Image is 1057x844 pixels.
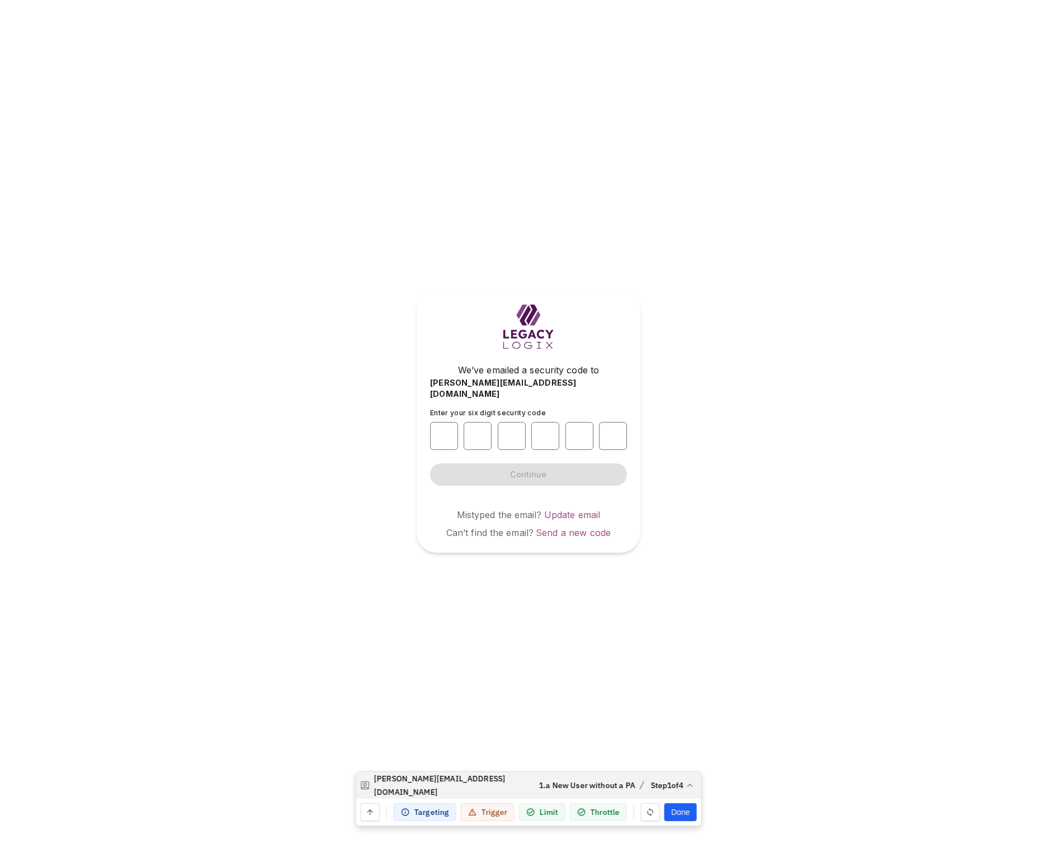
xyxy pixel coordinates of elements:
[536,527,611,538] a: Send a new code
[544,509,601,520] a: Update email
[570,803,627,821] div: Throttle
[394,803,456,821] div: Targeting
[664,803,696,821] button: Done
[430,377,627,400] span: [PERSON_NAME][EMAIL_ADDRESS][DOMAIN_NAME]
[374,772,512,799] span: [PERSON_NAME][EMAIL_ADDRESS][DOMAIN_NAME]
[457,509,542,520] span: Mistyped the email?
[461,803,515,821] div: Trigger
[650,779,683,792] span: Step 1 of 4
[430,409,546,417] span: Enter your six digit security code
[458,363,599,377] span: We’ve emailed a security code to
[539,779,635,792] span: 1.a New User without a PA
[446,527,534,538] span: Can’t find the email?
[519,803,565,821] div: Limit
[648,776,696,794] button: Step1of4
